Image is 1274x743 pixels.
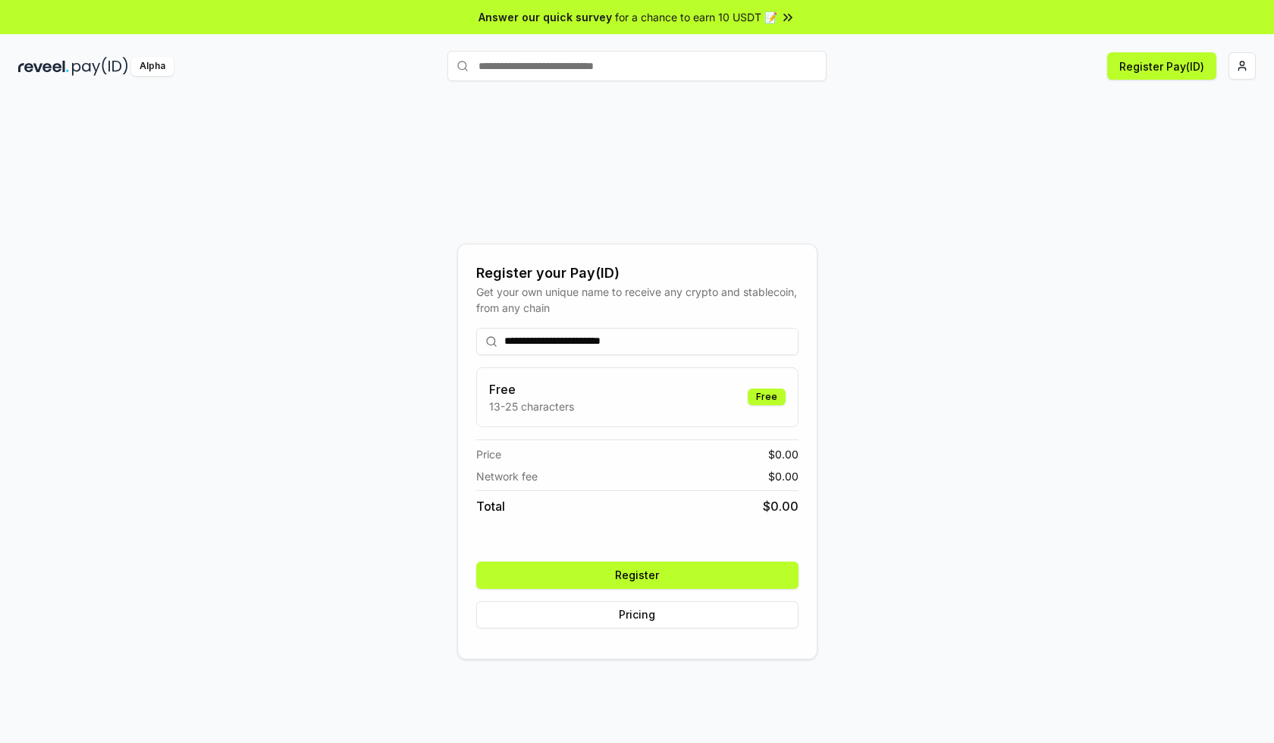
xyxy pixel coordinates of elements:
span: for a chance to earn 10 USDT 📝 [615,9,777,25]
img: pay_id [72,57,128,76]
button: Register [476,562,799,589]
span: $ 0.00 [768,468,799,484]
span: $ 0.00 [763,497,799,515]
button: Register Pay(ID) [1107,52,1216,80]
button: Pricing [476,601,799,628]
span: Price [476,446,501,462]
h3: Free [489,380,574,398]
div: Register your Pay(ID) [476,263,799,284]
span: Network fee [476,468,538,484]
p: 13-25 characters [489,398,574,414]
span: Total [476,497,505,515]
div: Free [748,389,786,405]
div: Get your own unique name to receive any crypto and stablecoin, from any chain [476,284,799,316]
span: $ 0.00 [768,446,799,462]
img: reveel_dark [18,57,69,76]
div: Alpha [131,57,174,76]
span: Answer our quick survey [479,9,612,25]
